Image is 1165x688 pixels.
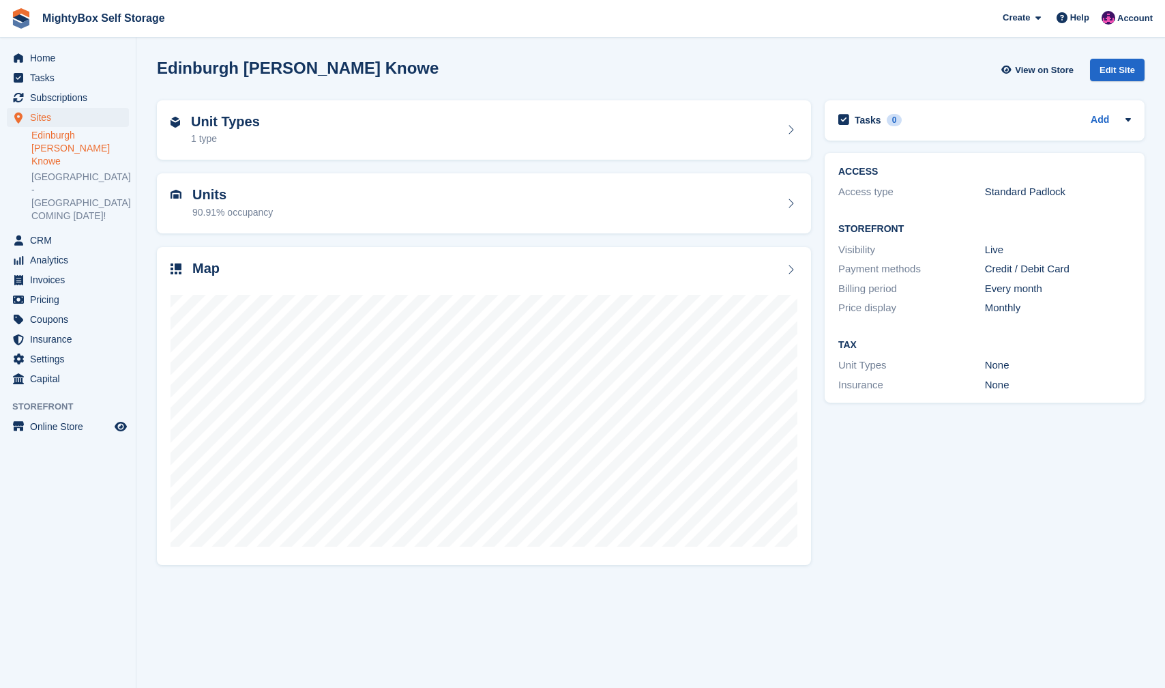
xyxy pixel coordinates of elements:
h2: Unit Types [191,114,260,130]
h2: Storefront [838,224,1131,235]
a: menu [7,310,129,329]
div: Unit Types [838,358,985,373]
span: Invoices [30,270,112,289]
a: menu [7,68,129,87]
span: Storefront [12,400,136,414]
a: Units 90.91% occupancy [157,173,811,233]
img: Richard Marsh [1102,11,1115,25]
span: Help [1070,11,1089,25]
a: menu [7,369,129,388]
span: Sites [30,108,112,127]
div: 90.91% occupancy [192,205,273,220]
a: Edit Site [1090,59,1145,87]
div: Billing period [838,281,985,297]
span: Analytics [30,250,112,270]
a: Preview store [113,418,129,435]
a: Add [1091,113,1109,128]
h2: Tax [838,340,1131,351]
div: Every month [985,281,1132,297]
span: Subscriptions [30,88,112,107]
a: Edinburgh [PERSON_NAME] Knowe [31,129,129,168]
div: Visibility [838,242,985,258]
span: Online Store [30,417,112,436]
img: map-icn-33ee37083ee616e46c38cad1a60f524a97daa1e2b2c8c0bc3eb3415660979fc1.svg [171,263,181,274]
div: Monthly [985,300,1132,316]
span: Settings [30,349,112,369]
a: menu [7,88,129,107]
a: menu [7,250,129,270]
span: Tasks [30,68,112,87]
div: Price display [838,300,985,316]
span: Home [30,48,112,68]
a: menu [7,231,129,250]
a: menu [7,349,129,369]
div: Standard Padlock [985,184,1132,200]
div: None [985,377,1132,393]
div: Payment methods [838,261,985,277]
h2: ACCESS [838,167,1131,177]
h2: Units [192,187,273,203]
div: Edit Site [1090,59,1145,81]
span: View on Store [1015,63,1074,77]
span: Create [1003,11,1030,25]
div: Access type [838,184,985,200]
div: Credit / Debit Card [985,261,1132,277]
a: menu [7,108,129,127]
div: 1 type [191,132,260,146]
a: menu [7,48,129,68]
span: Account [1117,12,1153,25]
a: menu [7,270,129,289]
span: CRM [30,231,112,250]
div: None [985,358,1132,373]
h2: Edinburgh [PERSON_NAME] Knowe [157,59,439,77]
div: Live [985,242,1132,258]
a: Unit Types 1 type [157,100,811,160]
img: unit-icn-7be61d7bf1b0ce9d3e12c5938cc71ed9869f7b940bace4675aadf7bd6d80202e.svg [171,190,181,199]
span: Pricing [30,290,112,309]
a: menu [7,290,129,309]
a: Map [157,247,811,566]
h2: Map [192,261,220,276]
img: unit-type-icn-2b2737a686de81e16bb02015468b77c625bbabd49415b5ef34ead5e3b44a266d.svg [171,117,180,128]
span: Coupons [30,310,112,329]
a: menu [7,330,129,349]
a: [GEOGRAPHIC_DATA] - [GEOGRAPHIC_DATA] COMING [DATE]! [31,171,129,223]
div: Insurance [838,377,985,393]
h2: Tasks [855,114,881,126]
span: Insurance [30,330,112,349]
a: menu [7,417,129,436]
div: 0 [887,114,902,126]
a: MightyBox Self Storage [37,7,171,29]
a: View on Store [999,59,1079,81]
img: stora-icon-8386f47178a22dfd0bd8f6a31ec36ba5ce8667c1dd55bd0f319d3a0aa187defe.svg [11,8,31,29]
span: Capital [30,369,112,388]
